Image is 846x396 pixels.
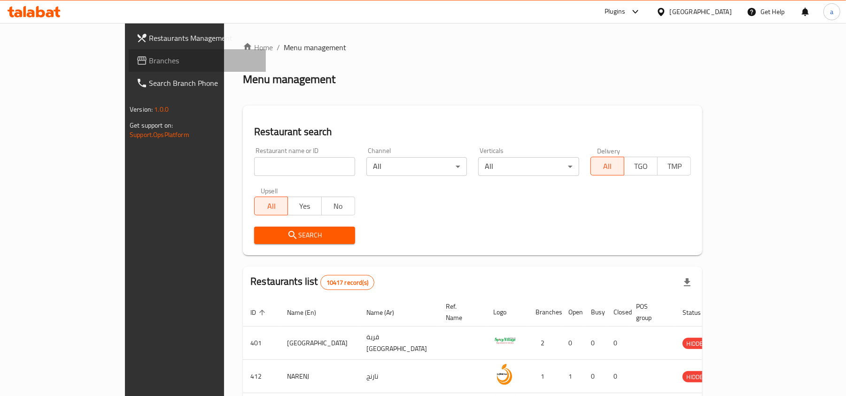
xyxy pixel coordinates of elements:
[262,229,348,241] span: Search
[243,42,702,53] nav: breadcrumb
[683,307,713,318] span: Status
[670,7,732,17] div: [GEOGRAPHIC_DATA]
[254,125,691,139] h2: Restaurant search
[561,298,583,327] th: Open
[636,301,664,323] span: POS group
[830,7,833,17] span: a
[661,160,687,173] span: TMP
[628,160,654,173] span: TGO
[250,274,374,290] h2: Restaurants list
[243,72,335,87] h2: Menu management
[683,372,711,382] span: HIDDEN
[595,160,621,173] span: All
[149,32,259,44] span: Restaurants Management
[130,129,189,141] a: Support.OpsPlatform
[486,298,528,327] th: Logo
[493,363,517,386] img: NARENJ
[561,360,583,393] td: 1
[130,119,173,131] span: Get support on:
[149,55,259,66] span: Branches
[149,77,259,89] span: Search Branch Phone
[590,157,624,175] button: All
[321,278,374,287] span: 10417 record(s)
[250,307,268,318] span: ID
[683,338,711,349] span: HIDDEN
[129,27,266,49] a: Restaurants Management
[605,6,625,17] div: Plugins
[359,360,438,393] td: نارنج
[258,199,284,213] span: All
[320,275,374,290] div: Total records count
[624,157,658,175] button: TGO
[366,307,406,318] span: Name (Ar)
[129,49,266,72] a: Branches
[657,157,691,175] button: TMP
[326,199,351,213] span: No
[277,42,280,53] li: /
[683,371,711,382] div: HIDDEN
[287,307,328,318] span: Name (En)
[606,298,629,327] th: Closed
[676,271,699,294] div: Export file
[478,157,579,176] div: All
[279,360,359,393] td: NARENJ
[279,327,359,360] td: [GEOGRAPHIC_DATA]
[583,327,606,360] td: 0
[287,197,321,215] button: Yes
[366,157,467,176] div: All
[254,227,355,244] button: Search
[154,103,169,115] span: 1.0.0
[583,298,606,327] th: Busy
[284,42,346,53] span: Menu management
[129,72,266,94] a: Search Branch Phone
[292,199,318,213] span: Yes
[130,103,153,115] span: Version:
[561,327,583,360] td: 0
[583,360,606,393] td: 0
[254,197,288,215] button: All
[606,360,629,393] td: 0
[493,329,517,353] img: Spicy Village
[528,360,561,393] td: 1
[254,157,355,176] input: Search for restaurant name or ID..
[321,197,355,215] button: No
[359,327,438,360] td: قرية [GEOGRAPHIC_DATA]
[606,327,629,360] td: 0
[528,327,561,360] td: 2
[528,298,561,327] th: Branches
[597,147,621,154] label: Delivery
[261,187,278,194] label: Upsell
[446,301,474,323] span: Ref. Name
